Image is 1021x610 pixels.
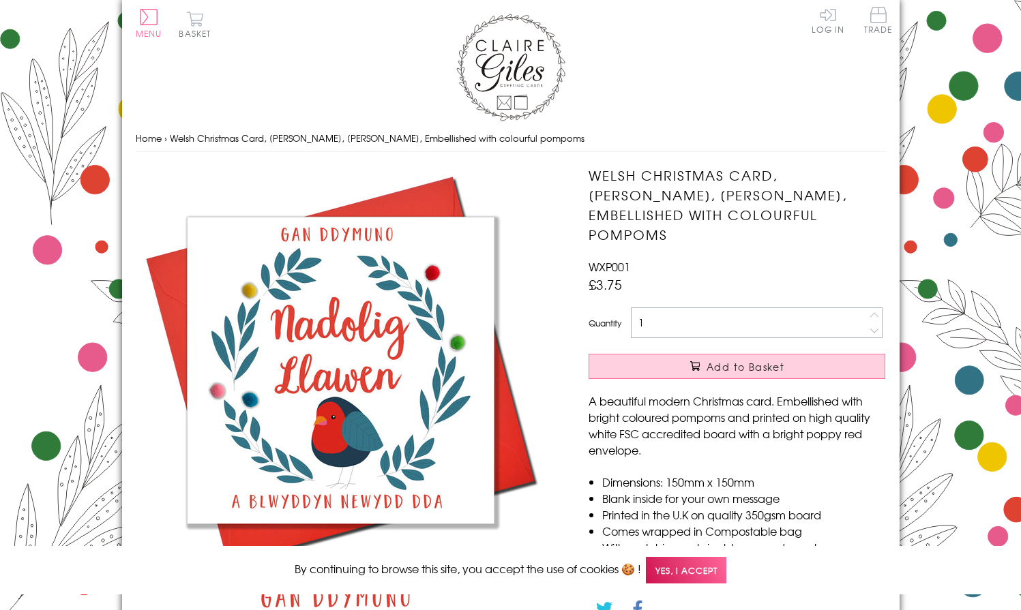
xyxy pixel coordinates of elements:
[646,557,726,583] span: Yes, I accept
[864,7,893,33] span: Trade
[589,166,885,244] h1: Welsh Christmas Card, [PERSON_NAME], [PERSON_NAME], Embellished with colourful pompoms
[707,360,784,373] span: Add to Basket
[136,132,162,144] a: Home
[589,258,630,275] span: WXP001
[136,166,545,575] img: Welsh Christmas Card, Nadolig Llawen, Robin, Embellished with colourful pompoms
[136,9,162,37] button: Menu
[602,506,885,523] li: Printed in the U.K on quality 350gsm board
[602,490,885,506] li: Blank inside for your own message
[589,354,885,379] button: Add to Basket
[602,474,885,490] li: Dimensions: 150mm x 150mm
[602,523,885,539] li: Comes wrapped in Compostable bag
[136,27,162,40] span: Menu
[812,7,844,33] a: Log In
[170,132,585,144] span: Welsh Christmas Card, [PERSON_NAME], [PERSON_NAME], Embellished with colourful pompoms
[589,275,622,294] span: £3.75
[589,393,885,458] p: A beautiful modern Christmas card. Embellished with bright coloured pompoms and printed on high q...
[602,539,885,555] li: With matching sustainable sourced envelope
[136,125,886,153] nav: breadcrumbs
[589,317,621,329] label: Quantity
[456,14,565,121] img: Claire Giles Greetings Cards
[864,7,893,36] a: Trade
[177,11,214,37] button: Basket
[164,132,167,144] span: ›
